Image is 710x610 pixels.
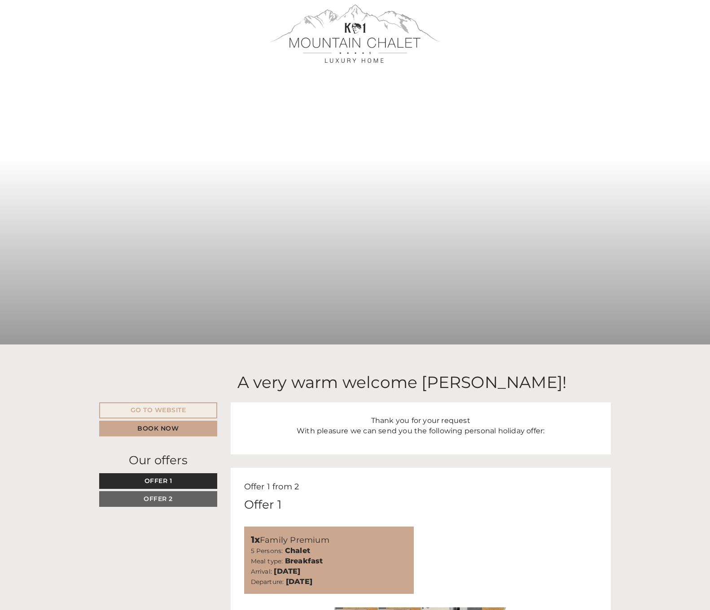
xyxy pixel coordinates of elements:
a: Book now [99,421,217,436]
a: Go to website [99,402,217,418]
small: Meal type: [251,558,283,565]
p: Thank you for your request With pleasure we can send you the following personal holiday offer: [244,416,598,436]
small: 5 Persons: [251,547,283,554]
div: Offer 1 [244,497,281,513]
span: Offer 1 [145,477,172,485]
b: [DATE] [286,577,312,586]
small: Departure: [251,578,284,585]
b: Chalet [285,546,310,555]
small: Arrival: [251,568,272,575]
b: 1x [251,534,260,545]
span: Offer 1 from 2 [244,482,299,492]
span: Offer 2 [144,495,173,503]
div: Our offers [99,452,217,469]
div: Family Premium [251,533,408,546]
b: [DATE] [274,567,300,575]
b: Breakfast [285,557,323,565]
h1: A very warm welcome [PERSON_NAME]! [237,374,567,392]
